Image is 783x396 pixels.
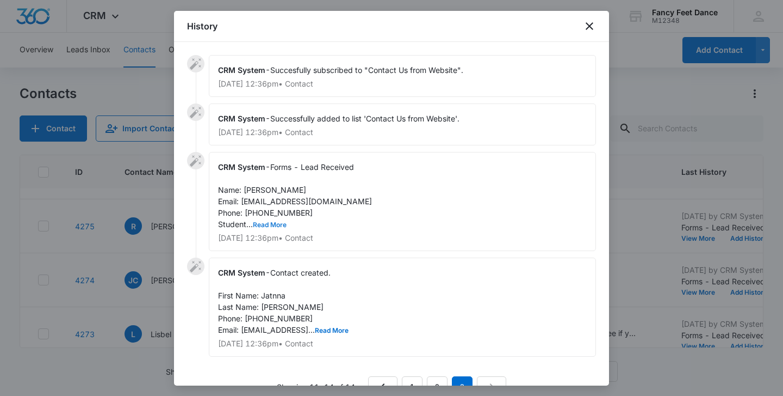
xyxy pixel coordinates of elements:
[277,381,355,393] p: Showing 11-14 of 14
[583,20,596,33] button: close
[218,234,587,242] p: [DATE] 12:36pm • Contact
[253,222,287,228] button: Read More
[218,65,265,75] span: CRM System
[209,152,596,251] div: -
[270,65,463,75] span: Succesfully subscribed to "Contact Us from Website".
[315,327,349,334] button: Read More
[218,268,349,334] span: Contact created. First Name: Jatnna Last Name: [PERSON_NAME] Phone: [PHONE_NUMBER] Email: [EMAIL_...
[187,20,217,33] h1: History
[218,162,265,172] span: CRM System
[218,129,587,136] p: [DATE] 12:36pm • Contact
[209,103,596,145] div: -
[270,114,459,123] span: Successfully added to list 'Contact Us from Website'.
[209,55,596,97] div: -
[209,258,596,357] div: -
[218,340,587,348] p: [DATE] 12:36pm • Contact
[218,268,265,277] span: CRM System
[218,80,587,88] p: [DATE] 12:36pm • Contact
[218,114,265,123] span: CRM System
[218,162,372,229] span: Forms - Lead Received Name: [PERSON_NAME] Email: [EMAIL_ADDRESS][DOMAIN_NAME] Phone: [PHONE_NUMBE...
